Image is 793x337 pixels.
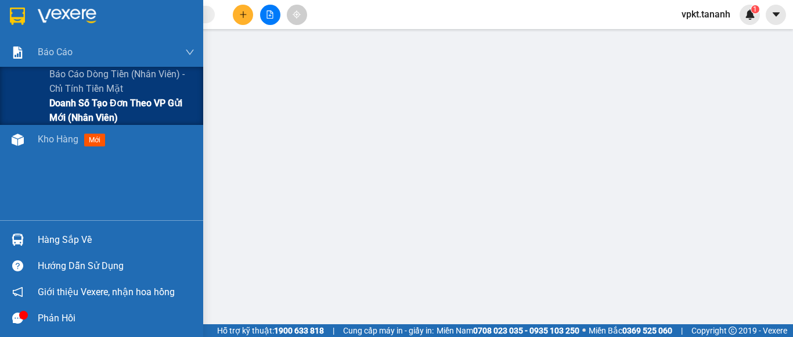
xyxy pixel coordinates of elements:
button: caret-down [766,5,786,25]
button: aim [287,5,307,25]
span: question-circle [12,260,23,271]
span: Giới thiệu Vexere, nhận hoa hồng [38,285,175,299]
span: vpkt.tananh [672,7,740,21]
span: caret-down [771,9,781,20]
span: aim [293,10,301,19]
span: plus [239,10,247,19]
img: icon-new-feature [745,9,755,20]
button: file-add [260,5,280,25]
div: Hàng sắp về [38,231,194,249]
strong: 0369 525 060 [622,326,672,335]
img: logo-vxr [10,8,25,25]
sup: 1 [751,5,759,13]
span: copyright [729,327,737,335]
span: | [681,324,683,337]
span: | [333,324,334,337]
div: Hướng dẫn sử dụng [38,257,194,275]
span: ⚪️ [582,328,586,333]
img: solution-icon [12,46,24,59]
span: down [185,48,194,57]
span: Doanh số tạo đơn theo VP gửi mới (nhân viên) [49,96,194,125]
strong: 1900 633 818 [274,326,324,335]
strong: 0708 023 035 - 0935 103 250 [473,326,579,335]
span: mới [84,134,105,146]
span: message [12,313,23,324]
span: Báo cáo [38,45,73,59]
img: warehouse-icon [12,134,24,146]
span: Kho hàng [38,134,78,145]
span: Miền Nam [437,324,579,337]
img: warehouse-icon [12,234,24,246]
span: file-add [266,10,274,19]
span: Báo cáo dòng tiền (nhân viên) - chỉ tính tiền mặt [49,67,194,96]
button: plus [233,5,253,25]
span: Cung cấp máy in - giấy in: [343,324,434,337]
div: Phản hồi [38,310,194,327]
span: 1 [753,5,757,13]
span: notification [12,286,23,297]
span: Miền Bắc [589,324,672,337]
span: Hỗ trợ kỹ thuật: [217,324,324,337]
